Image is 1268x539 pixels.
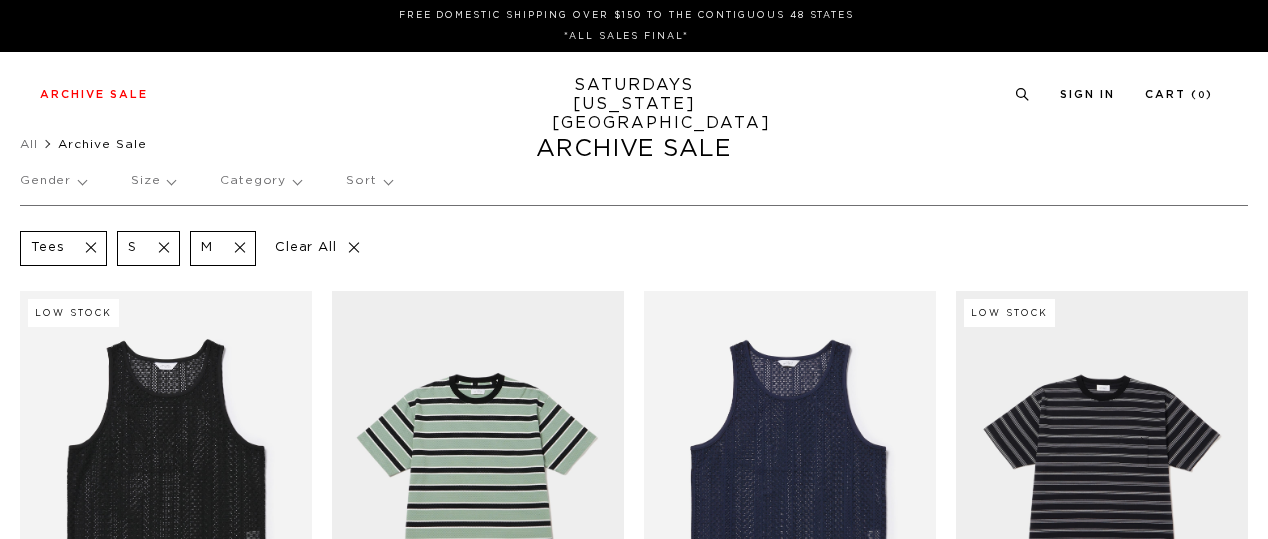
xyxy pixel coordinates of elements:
[1198,91,1206,100] small: 0
[28,299,119,327] div: Low Stock
[964,299,1055,327] div: Low Stock
[40,89,148,100] a: Archive Sale
[48,29,1205,44] p: *ALL SALES FINAL*
[58,138,147,150] span: Archive Sale
[31,240,64,257] p: Tees
[220,158,301,204] p: Category
[48,8,1205,23] p: FREE DOMESTIC SHIPPING OVER $150 TO THE CONTIGUOUS 48 STATES
[346,158,391,204] p: Sort
[201,240,213,257] p: M
[131,158,175,204] p: Size
[1145,89,1213,100] a: Cart (0)
[266,231,369,266] p: Clear All
[552,76,717,133] a: SATURDAYS[US_STATE][GEOGRAPHIC_DATA]
[20,138,38,150] a: All
[128,240,137,257] p: S
[1060,89,1115,100] a: Sign In
[20,158,86,204] p: Gender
